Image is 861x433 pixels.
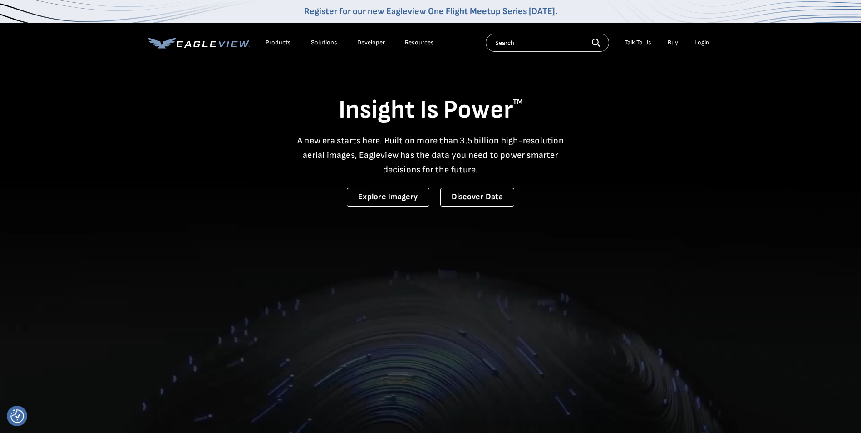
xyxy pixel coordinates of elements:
[513,98,523,106] sup: TM
[304,6,557,17] a: Register for our new Eagleview One Flight Meetup Series [DATE].
[347,188,429,207] a: Explore Imagery
[357,39,385,47] a: Developer
[292,133,570,177] p: A new era starts here. Built on more than 3.5 billion high-resolution aerial images, Eagleview ha...
[405,39,434,47] div: Resources
[486,34,609,52] input: Search
[440,188,514,207] a: Discover Data
[10,409,24,423] img: Revisit consent button
[668,39,678,47] a: Buy
[148,94,714,126] h1: Insight Is Power
[311,39,337,47] div: Solutions
[625,39,651,47] div: Talk To Us
[694,39,709,47] div: Login
[10,409,24,423] button: Consent Preferences
[266,39,291,47] div: Products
